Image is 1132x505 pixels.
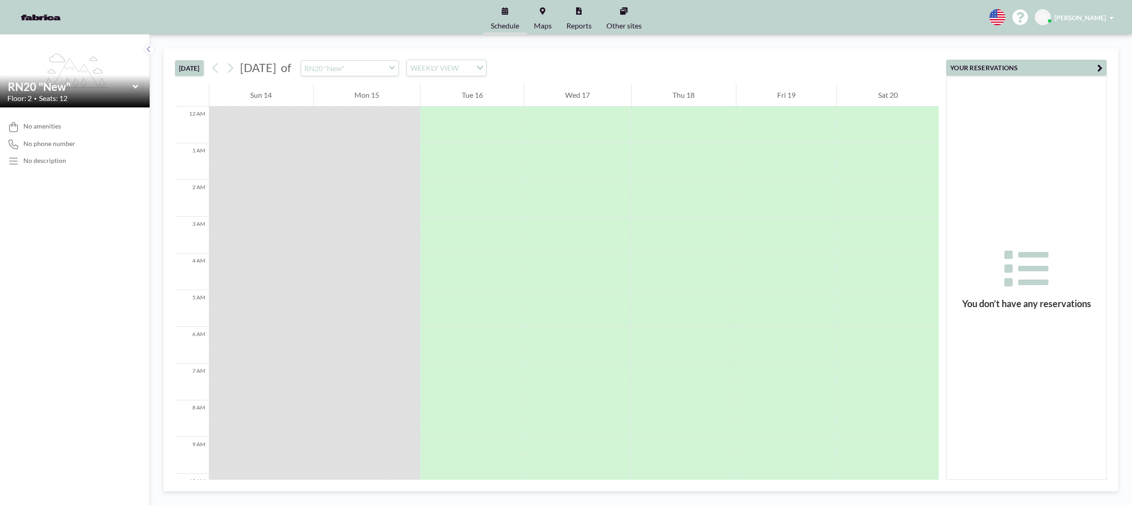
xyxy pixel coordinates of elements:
div: 8 AM [175,400,209,437]
span: RS [1039,13,1047,22]
div: 7 AM [175,364,209,400]
div: 12 AM [175,107,209,143]
div: Sun 14 [209,84,313,107]
span: No amenities [23,122,61,130]
div: 5 AM [175,290,209,327]
div: No description [23,157,66,165]
span: Floor: 2 [7,94,32,103]
span: Reports [566,22,592,29]
div: 9 AM [175,437,209,474]
span: [DATE] [240,61,276,74]
input: RN20 "New" [8,80,133,93]
h3: You don’t have any reservations [947,298,1106,309]
div: 6 AM [175,327,209,364]
div: 4 AM [175,253,209,290]
span: of [281,61,291,75]
button: [DATE] [175,60,204,76]
span: Other sites [606,22,642,29]
div: Sat 20 [837,84,939,107]
div: Search for option [407,60,486,76]
input: RN20 "New" [301,61,389,76]
div: Thu 18 [632,84,736,107]
div: 1 AM [175,143,209,180]
button: YOUR RESERVATIONS [946,60,1107,76]
span: Schedule [491,22,519,29]
span: [PERSON_NAME] [1054,14,1106,22]
img: organization-logo [15,8,67,27]
div: Fri 19 [736,84,837,107]
span: Seats: 12 [39,94,67,103]
span: • [34,95,37,101]
div: Tue 16 [420,84,524,107]
div: Wed 17 [524,84,631,107]
span: Maps [534,22,552,29]
span: No phone number [23,140,75,148]
span: WEEKLY VIEW [409,62,460,74]
div: 2 AM [175,180,209,217]
div: 3 AM [175,217,209,253]
input: Search for option [461,62,471,74]
div: Mon 15 [314,84,420,107]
